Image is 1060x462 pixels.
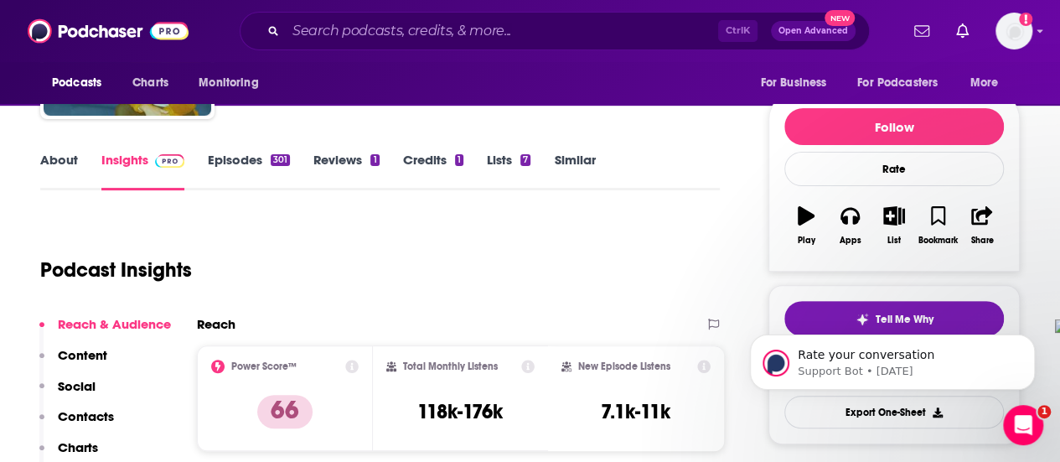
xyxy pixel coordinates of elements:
[101,152,184,190] a: InsightsPodchaser Pro
[960,195,1004,256] button: Share
[231,361,297,372] h2: Power Score™
[907,17,936,45] a: Show notifications dropdown
[39,378,96,409] button: Social
[760,71,826,95] span: For Business
[970,236,993,246] div: Share
[1037,405,1051,418] span: 1
[417,399,503,424] h3: 118k-176k
[872,195,916,256] button: List
[554,152,595,190] a: Similar
[197,316,235,332] h2: Reach
[578,361,670,372] h2: New Episode Listens
[122,67,178,99] a: Charts
[828,195,871,256] button: Apps
[784,108,1004,145] button: Follow
[601,399,670,424] h3: 7.1k-11k
[784,152,1004,186] div: Rate
[725,299,1060,417] iframe: Intercom notifications message
[995,13,1032,49] button: Show profile menu
[455,154,463,166] div: 1
[208,152,290,190] a: Episodes301
[487,152,530,190] a: Lists7
[313,152,379,190] a: Reviews1
[58,347,107,363] p: Content
[132,71,168,95] span: Charts
[58,439,98,455] p: Charts
[846,67,962,99] button: open menu
[39,347,107,378] button: Content
[40,152,78,190] a: About
[28,15,189,47] img: Podchaser - Follow, Share and Rate Podcasts
[370,154,379,166] div: 1
[52,71,101,95] span: Podcasts
[995,13,1032,49] img: User Profile
[718,20,758,42] span: Ctrl K
[778,27,848,35] span: Open Advanced
[58,316,171,332] p: Reach & Audience
[840,236,861,246] div: Apps
[916,195,959,256] button: Bookmark
[1003,405,1043,445] iframe: Intercom live chat
[798,236,815,246] div: Play
[520,154,530,166] div: 7
[199,71,258,95] span: Monitoring
[271,154,290,166] div: 301
[257,395,313,428] p: 66
[40,67,123,99] button: open menu
[949,17,975,45] a: Show notifications dropdown
[825,10,855,26] span: New
[240,12,870,50] div: Search podcasts, credits, & more...
[857,71,938,95] span: For Podcasters
[403,361,498,372] h2: Total Monthly Listens
[155,154,184,168] img: Podchaser Pro
[58,408,114,424] p: Contacts
[959,67,1020,99] button: open menu
[887,236,901,246] div: List
[39,316,171,347] button: Reach & Audience
[1019,13,1032,26] svg: Add a profile image
[918,236,958,246] div: Bookmark
[995,13,1032,49] span: Logged in as amandawoods
[39,408,114,439] button: Contacts
[771,21,856,41] button: Open AdvancedNew
[748,67,847,99] button: open menu
[784,195,828,256] button: Play
[403,152,463,190] a: Credits1
[286,18,718,44] input: Search podcasts, credits, & more...
[187,67,280,99] button: open menu
[40,257,192,283] h1: Podcast Insights
[970,71,999,95] span: More
[58,378,96,394] p: Social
